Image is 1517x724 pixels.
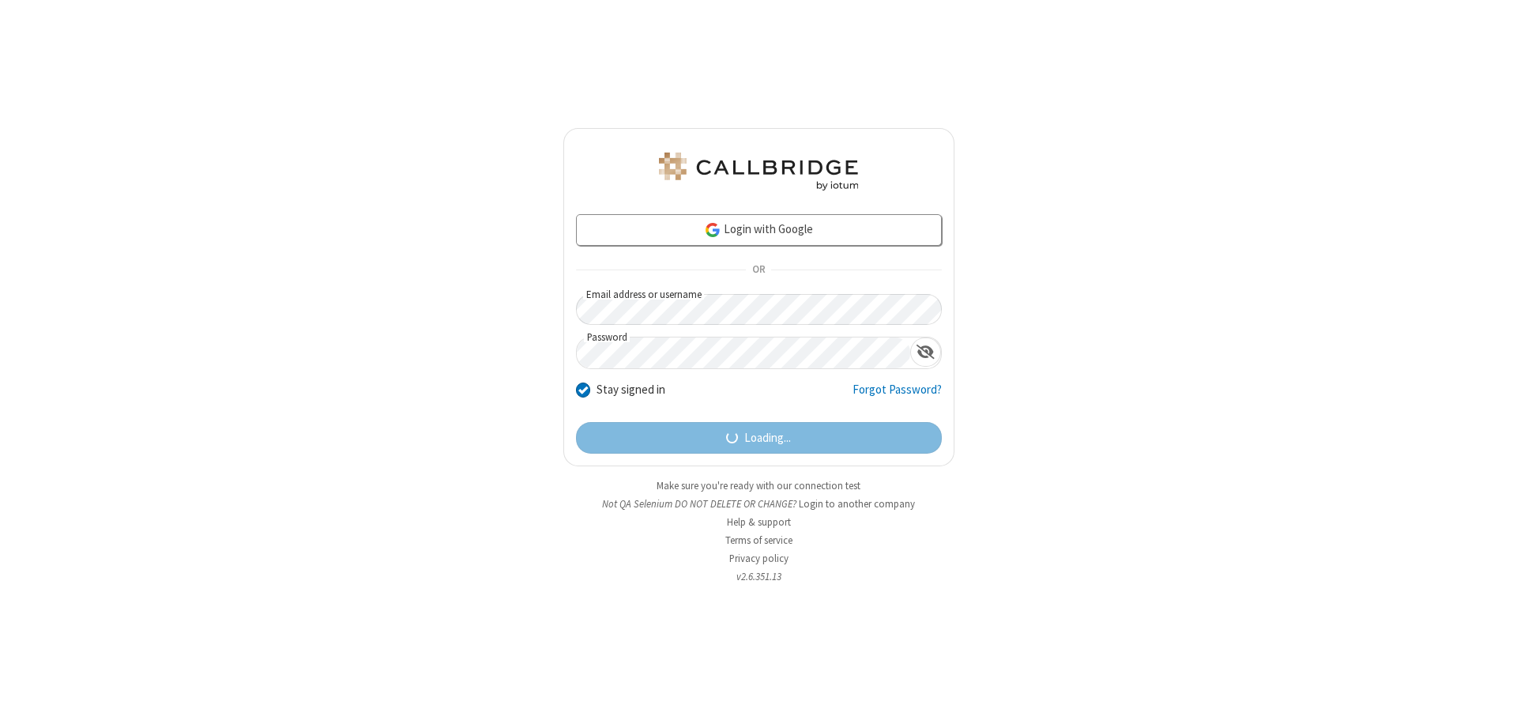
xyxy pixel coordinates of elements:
input: Email address or username [576,294,942,325]
a: Terms of service [725,534,792,547]
a: Make sure you're ready with our connection test [657,479,860,492]
li: v2.6.351.13 [563,569,954,584]
img: google-icon.png [704,221,721,239]
span: OR [746,259,771,281]
div: Show password [910,337,941,367]
input: Password [577,337,910,368]
span: Loading... [744,429,791,447]
button: Loading... [576,422,942,454]
label: Stay signed in [597,381,665,399]
a: Privacy policy [729,552,789,565]
button: Login to another company [799,496,915,511]
img: QA Selenium DO NOT DELETE OR CHANGE [656,153,861,190]
a: Forgot Password? [853,381,942,411]
a: Help & support [727,515,791,529]
li: Not QA Selenium DO NOT DELETE OR CHANGE? [563,496,954,511]
a: Login with Google [576,214,942,246]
